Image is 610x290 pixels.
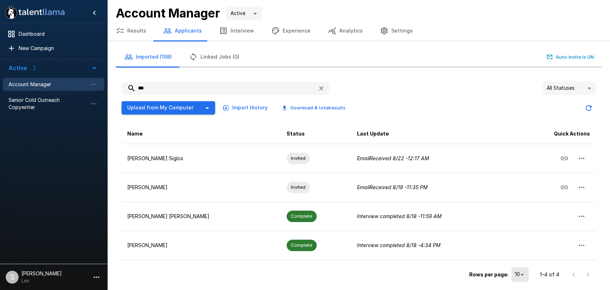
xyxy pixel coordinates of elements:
[180,47,248,67] button: Linked Jobs (0)
[116,6,220,20] b: Account Manager
[545,51,596,63] button: Auto-Invite is ON
[121,124,281,144] th: Name
[287,155,310,162] span: Invited
[276,102,351,113] button: Download 4 totalresults
[515,124,596,144] th: Quick Actions
[357,213,442,219] i: Interview completed 8/18 - 11:59 AM
[263,21,319,41] button: Experience
[357,155,429,161] i: Email Received 8/22 - 12:17 AM
[121,101,199,114] button: Upload from My Computer
[226,7,262,20] div: Active
[556,183,573,190] span: Copy Interview Link
[371,21,421,41] button: Settings
[314,105,318,110] b: 4
[127,213,275,220] p: [PERSON_NAME] [PERSON_NAME]
[511,267,529,281] div: 10
[287,213,317,220] span: Complete
[155,21,210,41] button: Applicants
[127,155,275,162] p: [PERSON_NAME] Siglos
[357,184,428,190] i: Email Received 8/19 - 11:35 PM
[116,47,180,67] button: Imported (198)
[319,21,371,41] button: Analytics
[542,82,596,95] div: All Statuses
[127,242,275,249] p: [PERSON_NAME]
[540,271,559,278] p: 1–4 of 4
[127,184,275,191] p: [PERSON_NAME]
[357,242,441,248] i: Interview completed 8/18 - 4:34 PM
[210,21,263,41] button: Interview
[556,154,573,161] span: Copy Interview Link
[287,242,317,249] span: Complete
[107,21,155,41] button: Results
[351,124,515,144] th: Last Update
[287,184,310,191] span: Invited
[581,101,596,115] button: Updated Today - 12:16 PM
[469,271,509,278] p: Rows per page:
[281,124,351,144] th: Status
[221,101,271,114] button: Import History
